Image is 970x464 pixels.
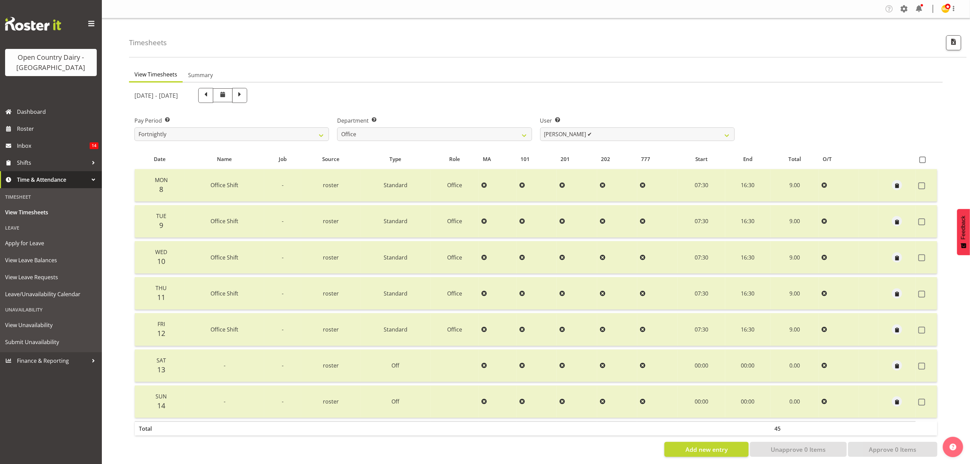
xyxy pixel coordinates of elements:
[946,35,961,50] button: Export CSV
[770,241,819,274] td: 9.00
[323,326,339,333] span: roster
[282,181,283,189] span: -
[447,254,462,261] span: Office
[5,255,97,265] span: View Leave Balances
[725,241,770,274] td: 16:30
[224,398,225,405] span: -
[134,117,329,125] label: Pay Period
[157,357,166,364] span: Sat
[2,204,100,221] a: View Timesheets
[678,241,725,274] td: 07:30
[678,205,725,238] td: 07:30
[743,155,752,163] span: End
[12,52,90,73] div: Open Country Dairy - [GEOGRAPHIC_DATA]
[155,284,167,292] span: Thu
[725,169,770,202] td: 16:30
[90,142,98,149] span: 14
[447,326,462,333] span: Office
[129,39,167,47] h4: Timesheets
[323,217,339,225] span: roster
[561,155,570,163] span: 201
[770,386,819,418] td: 0.00
[2,252,100,269] a: View Leave Balances
[158,320,165,328] span: Fri
[155,248,167,256] span: Wed
[17,158,88,168] span: Shifts
[957,209,970,255] button: Feedback - Show survey
[770,421,819,435] th: 45
[361,386,431,418] td: Off
[211,326,238,333] span: Office Shift
[188,71,213,79] span: Summary
[217,155,232,163] span: Name
[361,277,431,310] td: Standard
[678,169,725,202] td: 07:30
[2,303,100,317] div: Unavailability
[695,155,708,163] span: Start
[941,5,950,13] img: milk-reception-awarua7542.jpg
[224,362,225,369] span: -
[323,254,339,261] span: roster
[823,155,832,163] span: O/T
[678,313,725,346] td: 07:30
[159,220,163,230] span: 9
[282,254,283,261] span: -
[770,169,819,202] td: 9.00
[211,217,238,225] span: Office Shift
[5,207,97,217] span: View Timesheets
[685,445,728,454] span: Add new entry
[5,289,97,299] span: Leave/Unavailability Calendar
[678,277,725,310] td: 07:30
[960,216,967,239] span: Feedback
[5,17,61,31] img: Rosterit website logo
[770,205,819,238] td: 9.00
[211,181,238,189] span: Office Shift
[361,241,431,274] td: Standard
[154,155,166,163] span: Date
[725,313,770,346] td: 16:30
[678,386,725,418] td: 00:00
[323,398,339,405] span: roster
[323,181,339,189] span: roster
[279,155,287,163] span: Job
[361,313,431,346] td: Standard
[282,326,283,333] span: -
[361,169,431,202] td: Standard
[788,155,801,163] span: Total
[390,155,402,163] span: Type
[5,337,97,347] span: Submit Unavailability
[750,442,847,457] button: Unapprove 0 Items
[361,205,431,238] td: Standard
[2,221,100,235] div: Leave
[323,362,339,369] span: roster
[157,256,165,266] span: 10
[601,155,610,163] span: 202
[2,269,100,286] a: View Leave Requests
[323,290,339,297] span: roster
[156,212,166,220] span: Tue
[725,277,770,310] td: 16:30
[17,141,90,151] span: Inbox
[725,386,770,418] td: 00:00
[770,350,819,382] td: 0.00
[322,155,340,163] span: Source
[159,184,163,194] span: 8
[17,124,98,134] span: Roster
[2,235,100,252] a: Apply for Leave
[540,117,735,125] label: User
[449,155,460,163] span: Role
[135,421,185,435] th: Total
[725,350,770,382] td: 00:00
[520,155,530,163] span: 101
[770,277,819,310] td: 9.00
[155,176,168,184] span: Mon
[157,401,165,410] span: 14
[5,238,97,248] span: Apply for Leave
[678,350,725,382] td: 00:00
[17,107,98,117] span: Dashboard
[2,317,100,334] a: View Unavailability
[869,445,916,454] span: Approve 0 Items
[361,350,431,382] td: Off
[5,272,97,282] span: View Leave Requests
[282,398,283,405] span: -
